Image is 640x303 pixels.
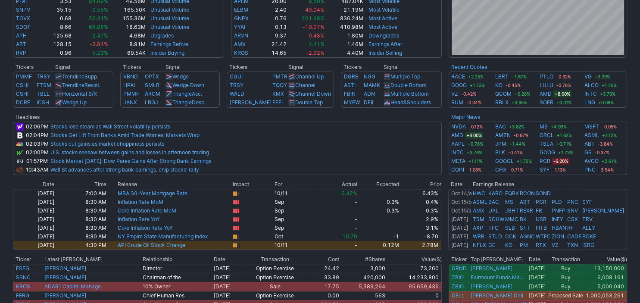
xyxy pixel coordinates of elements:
[37,82,51,88] a: FTSM
[540,140,553,148] a: TSLA
[540,98,553,107] a: SOFR
[37,91,50,97] a: TBLL
[118,242,185,248] a: API Crude Oil Stock Change
[599,91,617,97] span: +3.76%
[584,98,595,107] a: LNG
[118,207,176,214] a: Core Inflation Rate MoM
[172,82,204,88] a: Wedge Down
[364,99,373,106] a: DFII
[165,63,220,72] th: Signal
[451,216,468,222] a: [DATE]
[306,32,325,39] span: -0.48%
[325,23,364,31] td: 410.98M
[584,166,596,174] a: PNC
[234,32,248,39] a: ARVN
[383,63,442,72] th: Signal
[488,242,495,248] a: GE
[302,15,325,22] span: 201.98%
[451,131,463,140] a: AMD
[150,32,174,39] a: Upgrades
[540,90,552,98] a: AMD
[488,225,499,231] a: TFC
[451,98,463,107] a: RUM
[92,32,108,39] span: 2.47%
[471,265,512,272] a: [PERSON_NAME]
[451,64,487,70] b: Recent Quotes
[16,274,31,281] a: SSNC
[42,40,72,49] td: 128.15
[540,72,553,81] a: PTLO
[540,81,553,90] a: LULU
[505,199,513,205] a: MS
[473,190,485,197] a: HWC
[272,91,284,97] a: KMX
[37,73,50,80] a: TRSY
[567,225,574,231] a: RF
[306,50,325,56] span: -2.92%
[520,225,530,231] a: STT
[471,292,523,299] a: [PERSON_NAME] Dell
[42,23,72,31] td: 8.66
[452,292,465,299] a: DELL
[16,50,26,56] a: RVP
[596,141,614,147] span: -3.84%
[62,99,87,106] a: Wedge Up
[555,141,573,147] span: +0.71%
[325,6,364,14] td: 21.19M
[513,91,531,97] span: +0.28%
[368,32,399,39] a: Downgrades
[505,233,516,240] a: CCK
[584,122,599,131] a: MSFT
[540,131,554,140] a: ORCL
[192,91,202,97] span: Asc.
[593,73,612,80] span: +3.39%
[364,91,375,97] a: ADN
[451,233,468,240] a: [DATE]
[452,274,464,281] a: ZBIO
[92,50,108,56] span: 5.23%
[16,41,26,47] a: ABT
[552,225,566,231] a: HBAN
[325,49,364,58] td: 4.40M
[261,23,287,31] td: 0.13
[495,131,511,140] a: AMZN
[123,73,138,80] a: VBND
[471,274,527,281] a: Fairmount Funds Management LLC
[50,123,170,130] a: Stocks lose steam as Wall Street volatility persists
[452,265,467,272] a: GRND
[13,63,55,72] th: Tickers
[24,140,50,148] td: 02:03PM
[390,73,420,80] a: Multiple Top
[495,90,512,98] a: QCOM
[172,73,189,80] a: Wedge
[230,82,244,88] a: TRSY
[582,207,624,214] a: [PERSON_NAME]
[303,6,325,13] span: -49.04%
[473,216,484,222] a: TSM
[16,283,30,290] a: KROS
[536,225,547,231] a: FITB
[150,50,184,56] a: Insider Buying
[512,132,530,139] span: -0.67%
[150,15,189,22] a: Unusual Volume
[89,15,108,22] span: 56.41%
[261,40,287,49] td: 21.42
[555,73,572,80] span: -0.32%
[536,233,551,240] a: WTFC
[488,207,499,214] a: UAL
[557,149,574,156] span: +1.73%
[123,91,139,97] a: PMMF
[451,114,480,120] b: Major News
[510,99,528,106] span: +3.65%
[62,73,84,80] span: Trendline
[123,82,135,88] a: HPAI
[325,31,364,40] td: 1.80M
[261,14,287,23] td: 0.76
[495,148,505,157] a: BLK
[109,14,146,23] td: 155.36M
[520,190,535,197] a: RCON
[344,82,356,88] a: ASTI
[540,166,549,174] a: SYF
[325,14,364,23] td: 836.24M
[120,63,165,72] th: Tickers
